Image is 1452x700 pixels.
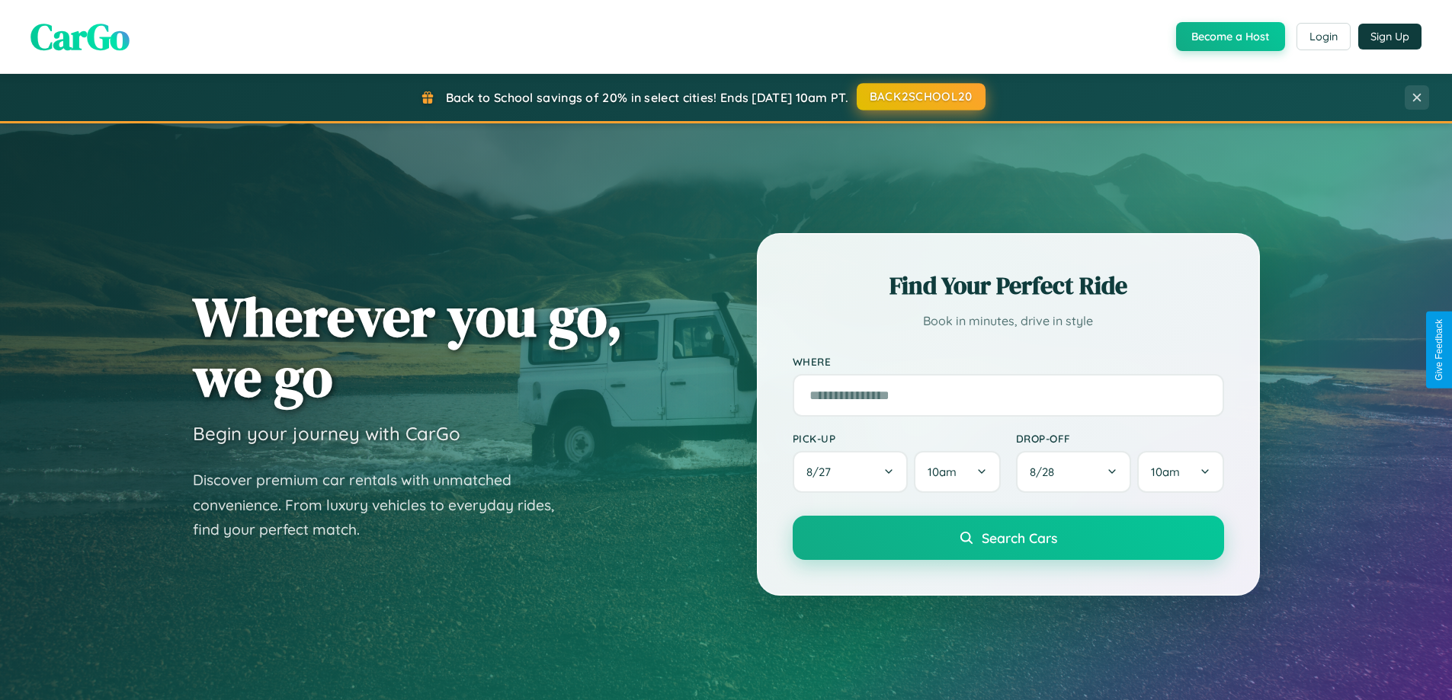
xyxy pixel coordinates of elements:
button: 8/27 [793,451,909,493]
button: 8/28 [1016,451,1132,493]
button: 10am [1137,451,1223,493]
button: Search Cars [793,516,1224,560]
h1: Wherever you go, we go [193,286,623,407]
span: Back to School savings of 20% in select cities! Ends [DATE] 10am PT. [446,90,848,105]
p: Book in minutes, drive in style [793,310,1224,332]
span: 10am [928,465,957,479]
button: Sign Up [1358,24,1422,50]
span: CarGo [30,11,130,62]
label: Pick-up [793,432,1001,445]
button: 10am [914,451,1000,493]
label: Where [793,355,1224,368]
button: BACK2SCHOOL20 [857,83,986,110]
h3: Begin your journey with CarGo [193,422,460,445]
span: 8 / 27 [806,465,838,479]
button: Login [1297,23,1351,50]
div: Give Feedback [1434,319,1444,381]
h2: Find Your Perfect Ride [793,269,1224,302]
span: 8 / 28 [1030,465,1062,479]
span: 10am [1151,465,1180,479]
span: Search Cars [982,529,1057,546]
button: Become a Host [1176,22,1285,51]
label: Drop-off [1016,432,1224,445]
p: Discover premium car rentals with unmatched convenience. From luxury vehicles to everyday rides, ... [193,468,574,542]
